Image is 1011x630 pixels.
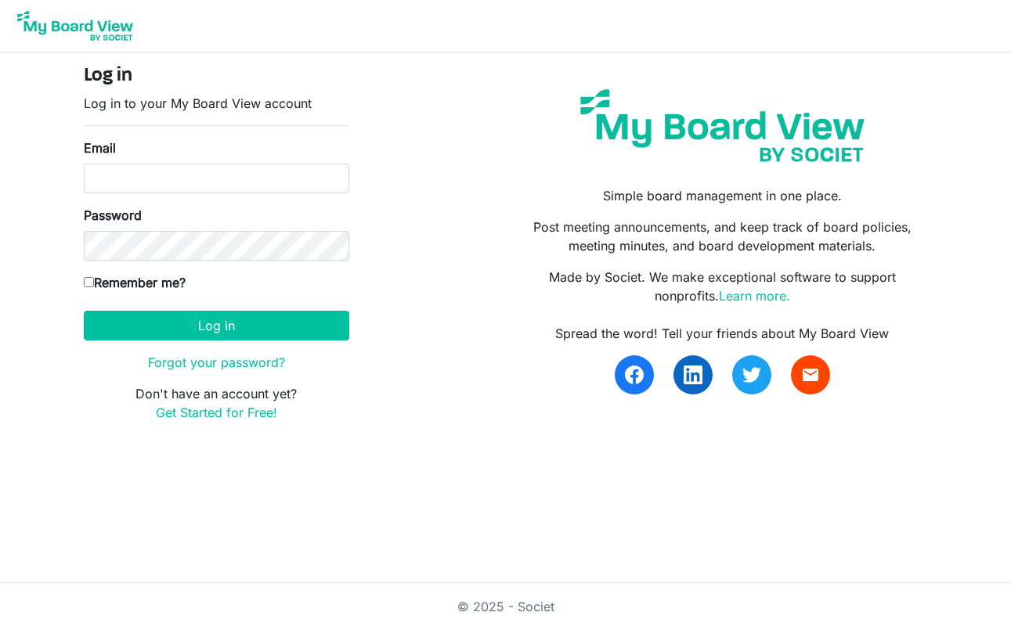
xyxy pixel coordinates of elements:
img: linkedin.svg [684,365,702,384]
a: Forgot your password? [148,355,285,370]
p: Post meeting announcements, and keep track of board policies, meeting minutes, and board developm... [517,218,927,255]
span: email [801,365,820,384]
p: Log in to your My Board View account [84,94,349,113]
h4: Log in [84,65,349,88]
p: Don't have an account yet? [84,384,349,422]
label: Email [84,139,116,157]
p: Simple board management in one place. [517,186,927,205]
a: Get Started for Free! [156,405,277,420]
img: my-board-view-societ.svg [569,77,876,174]
label: Remember me? [84,273,186,292]
button: Log in [84,311,349,340]
input: Remember me? [84,277,94,287]
a: email [791,355,830,394]
img: My Board View Logo [13,6,138,45]
a: © 2025 - Societ [457,599,554,614]
a: Learn more. [719,288,790,304]
p: Made by Societ. We make exceptional software to support nonprofits. [517,268,927,305]
div: Spread the word! Tell your friends about My Board View [517,324,927,343]
label: Password [84,206,142,225]
img: twitter.svg [742,365,761,384]
img: facebook.svg [625,365,644,384]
